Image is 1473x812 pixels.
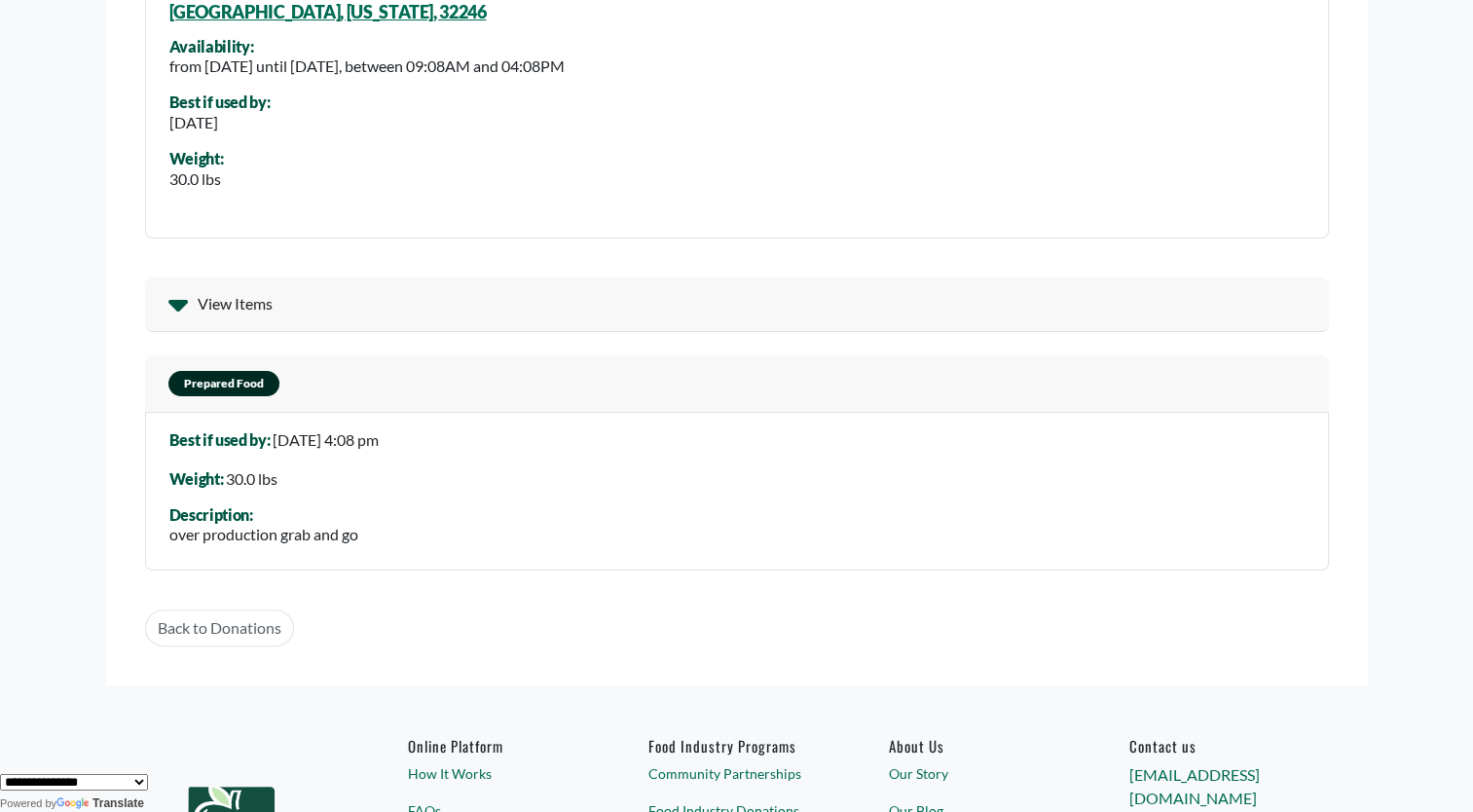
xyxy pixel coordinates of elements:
span: over production grab and go [169,525,358,543]
a: [EMAIL_ADDRESS][DOMAIN_NAME] [1128,765,1259,807]
h6: Online Platform [408,737,585,755]
div: 30.0 lbs [169,167,224,191]
div: Availability: [169,38,565,55]
a: Translate [56,796,144,810]
img: Google Translate [56,797,92,811]
a: Prepared Food [145,355,1329,412]
div: [DATE] [169,111,271,134]
h6: Contact us [1128,737,1306,755]
div: Best if used by: [169,93,271,111]
span: [DATE] 4:08 pm [273,430,379,449]
h6: Food Industry Programs [648,737,826,755]
div: Weight: [169,150,224,167]
div: Description: [169,506,358,524]
span: 30.0 lbs [226,469,277,488]
span: View Items [198,292,273,315]
a: How It Works [408,763,585,784]
a: Our Story [889,763,1066,784]
span: Prepared Food [168,371,279,396]
div: from [DATE] until [DATE], between 09:08AM and 04:08PM [169,55,565,78]
span: Best if used by: [169,430,271,449]
a: [GEOGRAPHIC_DATA], [US_STATE], 32246 [169,1,487,22]
a: About Us [889,737,1066,755]
a: Community Partnerships [648,763,826,784]
span: Weight: [169,469,224,488]
a: Back to Donations [145,609,294,646]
